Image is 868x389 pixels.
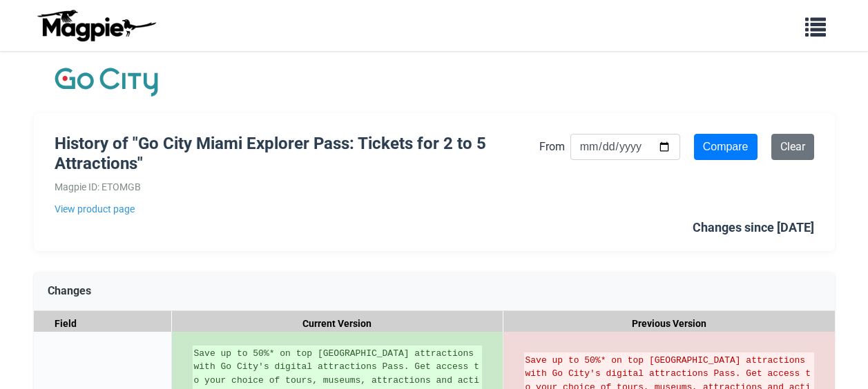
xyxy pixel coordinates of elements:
div: Changes since [DATE] [693,218,814,238]
input: Compare [694,134,758,160]
div: Previous Version [503,311,835,337]
label: From [539,138,565,156]
img: logo-ab69f6fb50320c5b225c76a69d11143b.png [34,9,158,42]
h1: History of "Go City Miami Explorer Pass: Tickets for 2 to 5 Attractions" [55,134,539,174]
img: Company Logo [55,65,158,99]
a: View product page [55,201,539,217]
div: Magpie ID: ETOMGB [55,179,539,194]
div: Changes [34,272,835,311]
div: Current Version [172,311,503,337]
div: Field [34,311,172,337]
a: Clear [771,134,814,160]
